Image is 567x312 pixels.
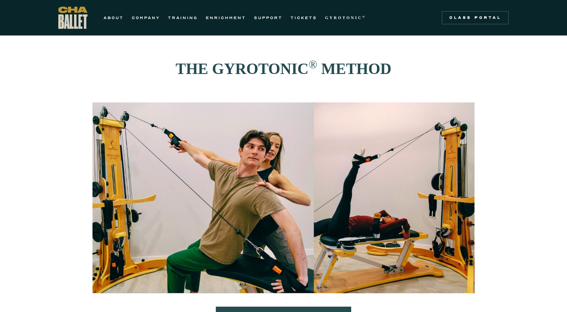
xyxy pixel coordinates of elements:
a: TICKETS [291,14,317,22]
a: ENRICHMENT [206,14,246,22]
a: GYROTONIC® [325,14,366,22]
a: ABOUT [104,14,124,22]
sup: ® [309,58,317,71]
strong: THE GYROTONIC [176,60,309,77]
a: COMPANY [132,14,160,22]
sup: ® [362,15,366,18]
strong: METHOD [321,60,391,77]
a: home [58,7,87,29]
a: Class Portal [442,11,509,24]
a: SUPPORT [254,14,282,22]
a: TRAINING [168,14,198,22]
div: Class Portal [446,15,505,20]
strong: GYROTONIC [325,15,362,20]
